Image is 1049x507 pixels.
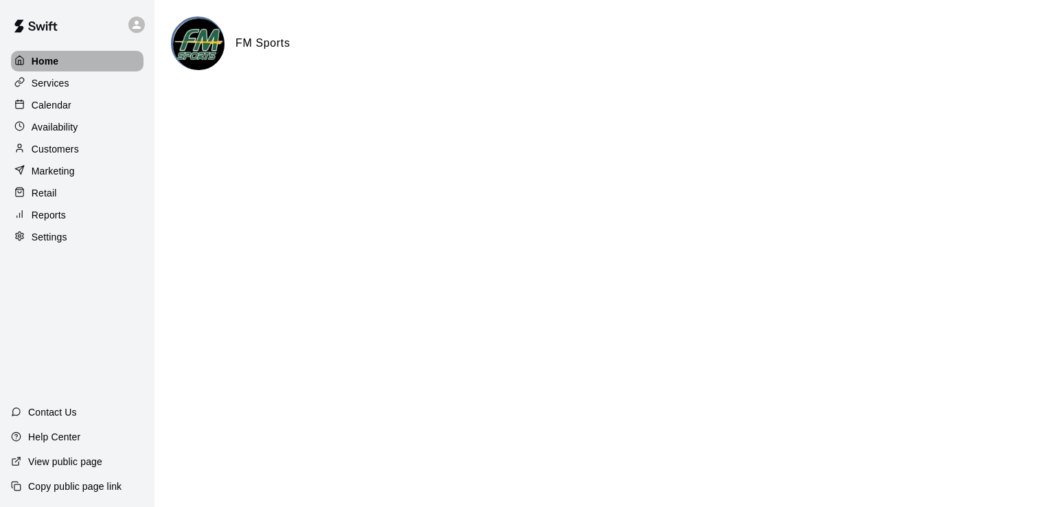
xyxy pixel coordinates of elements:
p: Services [32,76,69,90]
a: Retail [11,183,143,203]
img: FM Sports logo [173,19,224,70]
p: Copy public page link [28,480,122,493]
h6: FM Sports [235,34,290,52]
p: Retail [32,186,57,200]
p: Settings [32,230,67,244]
a: Calendar [11,95,143,115]
p: Availability [32,120,78,134]
a: Customers [11,139,143,159]
p: Home [32,54,59,68]
a: Services [11,73,143,93]
p: Contact Us [28,405,77,419]
p: Marketing [32,164,75,178]
a: Settings [11,227,143,247]
a: Marketing [11,161,143,181]
a: Reports [11,205,143,225]
p: Help Center [28,430,80,444]
p: View public page [28,455,102,469]
p: Customers [32,142,79,156]
a: Home [11,51,143,71]
p: Reports [32,208,66,222]
p: Calendar [32,98,71,112]
a: Availability [11,117,143,137]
